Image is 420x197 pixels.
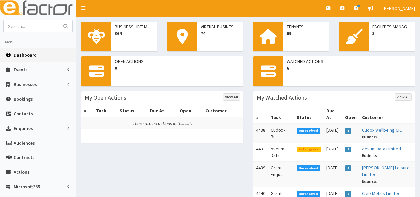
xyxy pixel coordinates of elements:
[287,58,412,65] span: Watched Actions
[115,30,154,37] span: 364
[362,146,401,152] a: Aevum Data Limited
[362,127,402,133] a: Cudox Wellbeing CIC
[253,162,268,187] td: 4439
[297,165,320,171] span: Unresolved
[294,105,324,124] th: Status
[14,111,33,117] span: Contacts
[253,143,268,162] td: 4431
[117,105,147,117] th: Status
[359,105,415,124] th: Customer
[14,169,30,175] span: Actions
[268,162,294,187] td: Grant Enqu...
[324,105,342,124] th: Due At
[297,147,321,152] span: In Progress
[115,58,240,65] span: Open Actions
[81,105,93,117] th: #
[268,105,294,124] th: Task
[287,30,326,37] span: 69
[324,124,342,143] td: [DATE]
[342,105,359,124] th: Open
[257,95,307,101] h3: My Watched Actions
[201,23,240,30] span: Virtual Business Addresses
[268,143,294,162] td: Aveum Data...
[133,120,192,126] i: There are no actions in this list.
[345,128,351,134] span: 3
[372,23,412,30] span: Facilities Management
[14,154,35,160] span: Contracts
[324,162,342,187] td: [DATE]
[177,105,203,117] th: Open
[324,143,342,162] td: [DATE]
[297,128,320,134] span: Unresolved
[268,124,294,143] td: Cudox - Bu...
[287,23,326,30] span: Tenants
[362,190,401,196] a: Clee Metals Limited
[14,52,37,58] span: Dashboard
[201,30,240,37] span: 74
[115,23,154,30] span: Business Hive Members
[14,81,37,87] span: Businesses
[297,191,320,197] span: Unresolved
[93,105,117,117] th: Task
[362,153,377,158] small: Business
[253,105,268,124] th: #
[362,134,377,139] small: Business
[223,93,240,101] a: View All
[345,165,351,171] span: 2
[345,147,351,152] span: 5
[203,105,243,117] th: Customer
[115,65,240,71] span: 0
[345,191,351,197] span: 2
[14,140,35,146] span: Audiences
[14,96,33,102] span: Bookings
[147,105,177,117] th: Due At
[14,67,28,73] span: Events
[383,5,415,11] span: [PERSON_NAME]
[362,179,377,184] small: Business
[287,65,412,71] span: 6
[14,125,33,131] span: Enquiries
[253,124,268,143] td: 4438
[395,93,412,101] a: View All
[372,30,412,37] span: 3
[362,165,410,177] a: [PERSON_NAME] Leisure Limited
[14,184,40,190] span: Microsoft365
[85,95,126,101] h3: My Open Actions
[4,20,59,32] input: Search...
